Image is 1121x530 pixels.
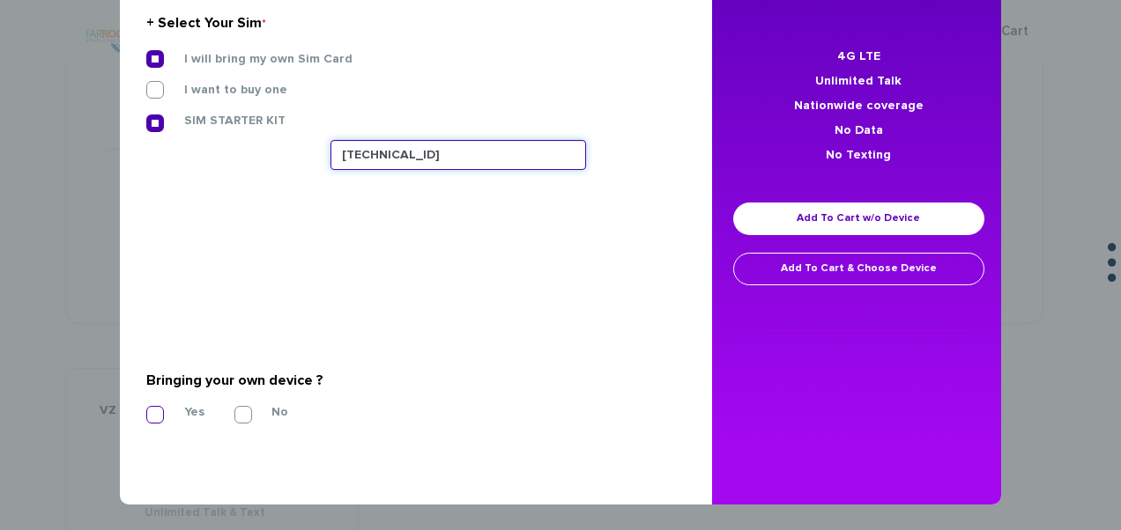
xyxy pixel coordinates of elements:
[245,404,288,420] label: No
[730,44,988,69] li: 4G LTE
[733,202,984,235] a: Add To Cart w/o Device
[733,253,984,285] a: Add To Cart & Choose Device
[146,9,672,37] div: + Select Your Sim
[158,51,353,67] label: I will bring my own Sim Card
[730,69,988,93] li: Unlimited Talk
[158,82,287,98] label: I want to buy one
[730,143,988,167] li: No Texting
[146,366,672,394] div: Bringing your own device ?
[158,113,286,129] label: SIM STARTER KIT
[158,404,204,420] label: Yes
[730,93,988,118] li: Nationwide coverage
[330,140,586,170] input: Enter sim number
[730,118,988,143] li: No Data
